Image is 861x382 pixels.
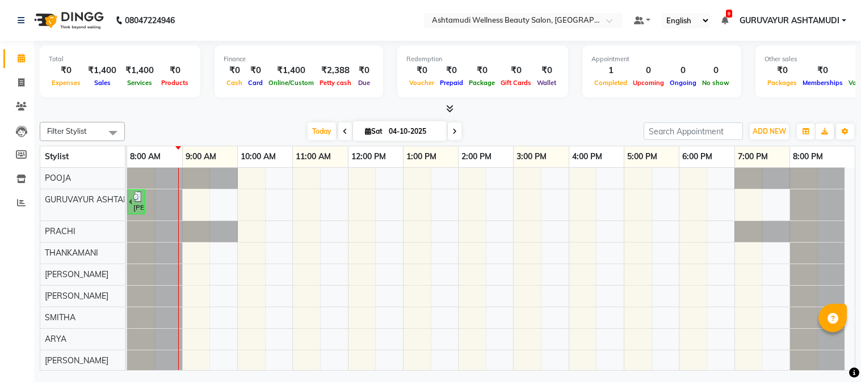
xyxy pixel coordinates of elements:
[224,64,245,77] div: ₹0
[355,79,373,87] span: Due
[91,79,114,87] span: Sales
[406,54,559,64] div: Redemption
[83,64,121,77] div: ₹1,400
[437,79,466,87] span: Prepaid
[459,148,494,165] a: 2:00 PM
[158,79,191,87] span: Products
[765,64,800,77] div: ₹0
[354,64,374,77] div: ₹0
[740,15,839,27] span: GURUVAYUR ASHTAMUDI
[667,79,699,87] span: Ongoing
[127,148,163,165] a: 8:00 AM
[679,148,715,165] a: 6:00 PM
[125,5,175,36] b: 08047224946
[266,64,317,77] div: ₹1,400
[534,64,559,77] div: ₹0
[183,148,219,165] a: 9:00 AM
[753,127,786,135] span: ADD NEW
[266,79,317,87] span: Online/Custom
[437,64,466,77] div: ₹0
[45,355,108,366] span: [PERSON_NAME]
[45,226,75,236] span: PRACHI
[293,148,334,165] a: 11:00 AM
[49,54,191,64] div: Total
[721,15,728,26] a: 9
[348,148,389,165] a: 12:00 PM
[514,148,549,165] a: 3:00 PM
[591,54,732,64] div: Appointment
[630,64,667,77] div: 0
[45,269,108,279] span: [PERSON_NAME]
[45,173,71,183] span: POOJA
[800,79,846,87] span: Memberships
[132,191,144,213] div: [PERSON_NAME], TK01, 07:20 AM-08:20 AM, Saree Draping (₹1050),Normal Haircut Without Wash (₹350)
[466,64,498,77] div: ₹0
[750,124,789,139] button: ADD NEW
[45,151,69,162] span: Stylist
[406,79,437,87] span: Voucher
[385,123,442,140] input: 2025-10-04
[630,79,667,87] span: Upcoming
[158,64,191,77] div: ₹0
[45,194,144,205] span: GURUVAYUR ASHTAMUDI
[534,79,559,87] span: Wallet
[406,64,437,77] div: ₹0
[317,64,354,77] div: ₹2,388
[238,148,279,165] a: 10:00 AM
[245,79,266,87] span: Card
[245,64,266,77] div: ₹0
[800,64,846,77] div: ₹0
[317,79,354,87] span: Petty cash
[47,126,87,135] span: Filter Stylist
[765,79,800,87] span: Packages
[404,148,439,165] a: 1:00 PM
[498,79,534,87] span: Gift Cards
[644,122,743,140] input: Search Appointment
[735,148,771,165] a: 7:00 PM
[813,337,850,371] iframe: chat widget
[667,64,699,77] div: 0
[591,79,630,87] span: Completed
[591,64,630,77] div: 1
[45,312,75,322] span: SMITHA
[726,10,732,18] span: 9
[49,79,83,87] span: Expenses
[29,5,107,36] img: logo
[624,148,660,165] a: 5:00 PM
[362,127,385,135] span: Sat
[224,54,374,64] div: Finance
[45,334,66,344] span: ARYA
[224,79,245,87] span: Cash
[45,291,108,301] span: [PERSON_NAME]
[498,64,534,77] div: ₹0
[699,64,732,77] div: 0
[569,148,605,165] a: 4:00 PM
[121,64,158,77] div: ₹1,400
[45,248,98,258] span: THANKAMANI
[790,148,826,165] a: 8:00 PM
[49,64,83,77] div: ₹0
[124,79,155,87] span: Services
[699,79,732,87] span: No show
[466,79,498,87] span: Package
[308,122,336,140] span: Today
